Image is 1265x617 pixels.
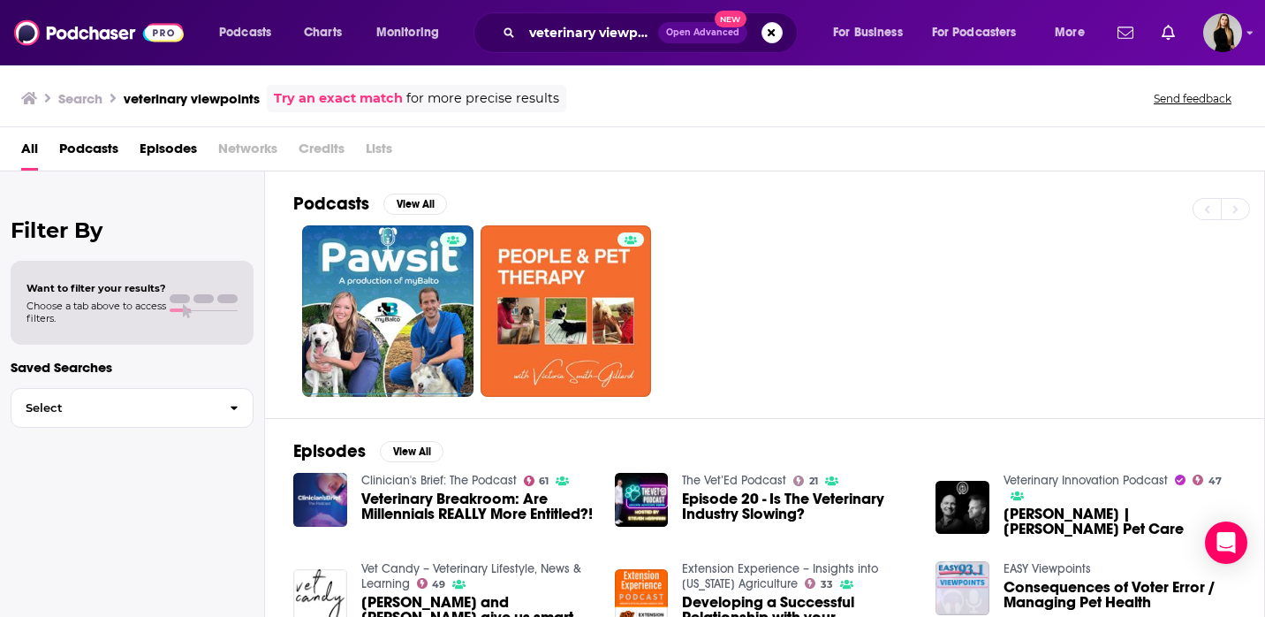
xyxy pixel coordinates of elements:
a: Episode 20 - Is The Veterinary Industry Slowing? [682,491,914,522]
h2: Filter By [11,217,254,243]
span: Want to filter your results? [27,282,166,294]
span: Credits [299,134,345,171]
a: Show notifications dropdown [1155,18,1182,48]
button: open menu [920,19,1042,47]
img: Daniella Morgan-Pascualvaca | Mella Pet Care [935,481,989,535]
img: Episode 20 - Is The Veterinary Industry Slowing? [615,473,669,527]
div: Open Intercom Messenger [1205,522,1247,564]
a: Consequences of Voter Error / Managing Pet Health [1004,580,1236,610]
span: Charts [304,20,342,45]
a: Extension Experience – Insights into Oklahoma Agriculture [682,561,878,591]
a: Episodes [140,134,197,171]
a: Daniella Morgan-Pascualvaca | Mella Pet Care [1004,507,1236,537]
span: 49 [432,581,445,589]
a: 61 [524,476,549,486]
button: open menu [1042,19,1107,47]
button: Send feedback [1148,91,1237,106]
button: View All [380,441,443,462]
button: open menu [821,19,925,47]
a: 21 [793,476,818,486]
h2: Podcasts [293,193,369,215]
a: 47 [1193,475,1222,485]
p: Saved Searches [11,359,254,376]
span: 61 [539,477,549,485]
img: Veterinary Breakroom: Are Millennials REALLY More Entitled?! [293,473,347,527]
a: Veterinary Breakroom: Are Millennials REALLY More Entitled?! [361,491,594,522]
span: Logged in as editaivancevic [1203,13,1242,52]
span: Monitoring [376,20,439,45]
span: Open Advanced [666,28,739,37]
button: Select [11,388,254,428]
span: for more precise results [406,88,559,109]
span: 33 [821,581,833,589]
a: Try an exact match [274,88,403,109]
button: View All [383,194,447,215]
a: Podcasts [59,134,118,171]
span: More [1055,20,1085,45]
h3: veterinary viewpoints [124,90,260,107]
a: Clinician's Brief: The Podcast [361,473,517,488]
span: Lists [366,134,392,171]
span: Networks [218,134,277,171]
span: Choose a tab above to access filters. [27,300,166,324]
button: Show profile menu [1203,13,1242,52]
button: Open AdvancedNew [658,22,747,43]
div: Search podcasts, credits, & more... [490,12,814,53]
a: All [21,134,38,171]
span: 47 [1208,477,1222,485]
span: 21 [809,477,818,485]
img: Podchaser - Follow, Share and Rate Podcasts [14,16,184,50]
a: Veterinary Innovation Podcast [1004,473,1168,488]
input: Search podcasts, credits, & more... [522,19,658,47]
a: The Vet’Ed Podcast [682,473,786,488]
a: 33 [805,578,833,589]
a: 49 [417,578,446,589]
button: open menu [207,19,294,47]
h2: Episodes [293,440,366,462]
span: For Podcasters [932,20,1017,45]
a: Vet Candy – Veterinary Lifestyle, News & Learning [361,561,581,591]
span: Podcasts [219,20,271,45]
a: Show notifications dropdown [1110,18,1140,48]
img: User Profile [1203,13,1242,52]
h3: Search [58,90,102,107]
a: Charts [292,19,352,47]
span: [PERSON_NAME] | [PERSON_NAME] Pet Care [1004,507,1236,537]
span: Select [11,402,216,414]
span: New [715,11,746,27]
button: open menu [364,19,462,47]
a: EASY Viewpoints [1004,561,1091,576]
a: PodcastsView All [293,193,447,215]
span: For Business [833,20,903,45]
a: EpisodesView All [293,440,443,462]
img: Consequences of Voter Error / Managing Pet Health [935,561,989,615]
